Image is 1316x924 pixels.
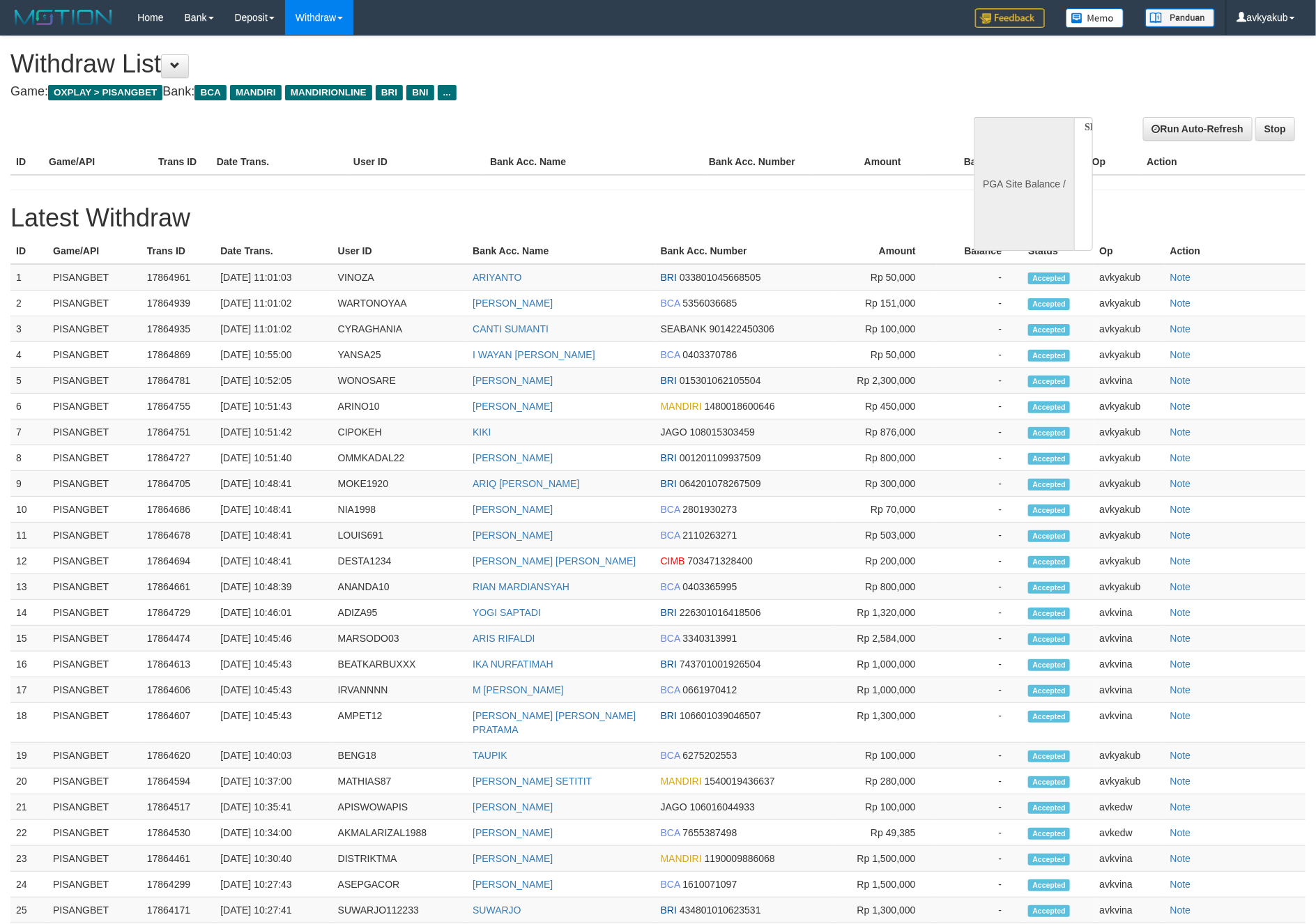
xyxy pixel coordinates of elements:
td: 17864606 [141,677,215,703]
td: avkvina [1094,626,1165,652]
a: Note [1170,323,1191,334]
td: PISANGBET [47,574,141,600]
span: MANDIRI [230,85,282,100]
span: BRI [376,85,403,100]
td: Rp 800,000 [835,445,937,471]
td: avkvina [1094,368,1165,394]
span: Accepted [1028,530,1070,542]
td: avkyakub [1094,497,1165,523]
a: [PERSON_NAME] [473,504,553,515]
td: NIA1998 [332,497,468,523]
a: Note [1170,633,1191,644]
span: BCA [661,581,680,592]
h1: Latest Withdraw [10,204,1306,232]
a: I WAYAN [PERSON_NAME] [473,349,595,360]
a: Note [1170,530,1191,541]
a: Note [1170,776,1191,787]
td: 17864939 [141,291,215,316]
td: ADIZA95 [332,600,468,626]
td: - [937,291,1023,316]
h4: Game: Bank: [10,85,864,99]
a: YOGI SAPTADI [473,607,541,618]
th: Amount [835,238,937,264]
a: [PERSON_NAME] [473,801,553,813]
td: BEATKARBUXXX [332,652,468,677]
span: BRI [661,659,677,670]
a: Note [1170,581,1191,592]
a: ARIQ [PERSON_NAME] [473,478,579,489]
td: 17864727 [141,445,215,471]
a: Note [1170,750,1191,761]
td: 17864678 [141,523,215,548]
td: PISANGBET [47,291,141,316]
span: SEABANK [661,323,707,334]
td: 17864620 [141,743,215,769]
span: 901422450306 [710,323,774,334]
span: BRI [661,607,677,618]
td: Rp 151,000 [835,291,937,316]
span: Accepted [1028,272,1070,284]
span: Accepted [1028,401,1070,413]
td: 18 [10,703,47,743]
span: BRI [661,452,677,463]
span: 6275202553 [683,750,737,761]
td: 11 [10,523,47,548]
td: 3 [10,316,47,342]
td: 19 [10,743,47,769]
span: ... [438,85,457,100]
a: Note [1170,853,1191,864]
td: [DATE] 11:01:02 [215,291,332,316]
td: MARSODO03 [332,626,468,652]
td: [DATE] 10:48:41 [215,497,332,523]
span: BCA [661,633,680,644]
th: Bank Acc. Name [467,238,655,264]
img: Feedback.jpg [975,8,1045,28]
a: Note [1170,504,1191,515]
td: MOKE1920 [332,471,468,497]
a: Note [1170,478,1191,489]
a: Note [1170,555,1191,567]
th: Op [1094,238,1165,264]
td: Rp 1,000,000 [835,677,937,703]
td: 17864751 [141,419,215,445]
td: 17864474 [141,626,215,652]
a: Note [1170,879,1191,890]
td: - [937,368,1023,394]
td: - [937,743,1023,769]
td: avkyakub [1094,291,1165,316]
td: Rp 200,000 [835,548,937,574]
td: LOUIS691 [332,523,468,548]
span: BCA [661,504,680,515]
a: IKA NURFATIMAH [473,659,553,670]
th: Amount [813,149,922,175]
td: PISANGBET [47,523,141,548]
a: Note [1170,452,1191,463]
th: Bank Acc. Number [655,238,835,264]
span: 2110263271 [683,530,737,541]
td: - [937,677,1023,703]
th: Status [1023,238,1094,264]
td: - [937,574,1023,600]
td: 17864613 [141,652,215,677]
td: DESTA1234 [332,548,468,574]
a: [PERSON_NAME] [PERSON_NAME] PRATAMA [473,710,636,735]
td: - [937,419,1023,445]
td: CIPOKEH [332,419,468,445]
span: 5356036685 [683,298,737,309]
td: avkvina [1094,600,1165,626]
td: 17 [10,677,47,703]
td: PISANGBET [47,548,141,574]
td: PISANGBET [47,703,141,743]
td: Rp 100,000 [835,743,937,769]
td: Rp 50,000 [835,342,937,368]
a: Note [1170,349,1191,360]
a: [PERSON_NAME] SETITIT [473,776,592,787]
td: [DATE] 10:45:43 [215,677,332,703]
span: Accepted [1028,711,1070,723]
td: avkvina [1094,703,1165,743]
span: Accepted [1028,750,1070,762]
img: Button%20Memo.svg [1066,8,1124,28]
td: PISANGBET [47,368,141,394]
td: PISANGBET [47,394,141,419]
th: Date Trans. [215,238,332,264]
